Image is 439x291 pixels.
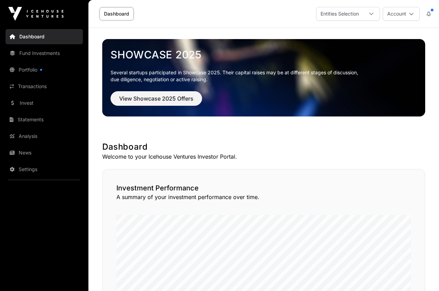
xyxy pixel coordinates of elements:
[116,183,411,193] h2: Investment Performance
[102,152,425,161] p: Welcome to your Icehouse Ventures Investor Portal.
[316,7,363,20] div: Entities Selection
[111,91,202,106] button: View Showcase 2025 Offers
[119,94,193,103] span: View Showcase 2025 Offers
[116,193,411,201] p: A summary of your investment performance over time.
[111,98,202,105] a: View Showcase 2025 Offers
[6,95,83,111] a: Invest
[383,7,420,21] button: Account
[6,79,83,94] a: Transactions
[6,29,83,44] a: Dashboard
[6,162,83,177] a: Settings
[6,129,83,144] a: Analysis
[6,62,83,77] a: Portfolio
[404,258,439,291] iframe: Chat Widget
[102,39,425,116] img: Showcase 2025
[6,46,83,61] a: Fund Investments
[102,141,425,152] h1: Dashboard
[6,145,83,160] a: News
[111,48,417,61] a: Showcase 2025
[99,7,134,20] a: Dashboard
[111,69,417,83] p: Several startups participated in Showcase 2025. Their capital raises may be at different stages o...
[6,112,83,127] a: Statements
[8,7,64,21] img: Icehouse Ventures Logo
